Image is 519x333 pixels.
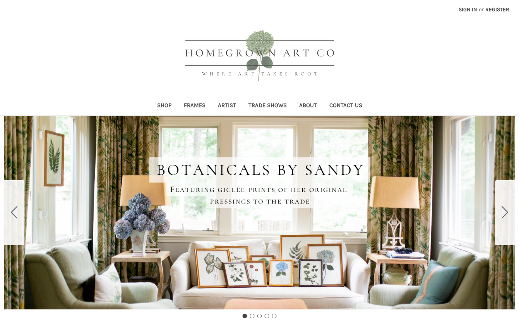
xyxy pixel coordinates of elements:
span: or [478,5,485,14]
button: Go to slide 2 [250,314,255,318]
a: Contact Us [323,97,368,116]
a: Trade Shows [242,97,293,116]
a: Artist [212,97,242,116]
button: Go to slide 2 [495,180,515,245]
button: Go to slide 4 [265,314,269,318]
button: Go to slide 3 [257,314,262,318]
img: HOMEGROWN ART CO [173,22,347,91]
button: Go to slide 5 [272,314,277,318]
a: About [293,97,323,116]
a: Shop [151,97,178,116]
a: Frames [178,97,212,116]
button: Go to slide 5 [4,180,24,245]
button: Go to slide 1 [243,314,247,318]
